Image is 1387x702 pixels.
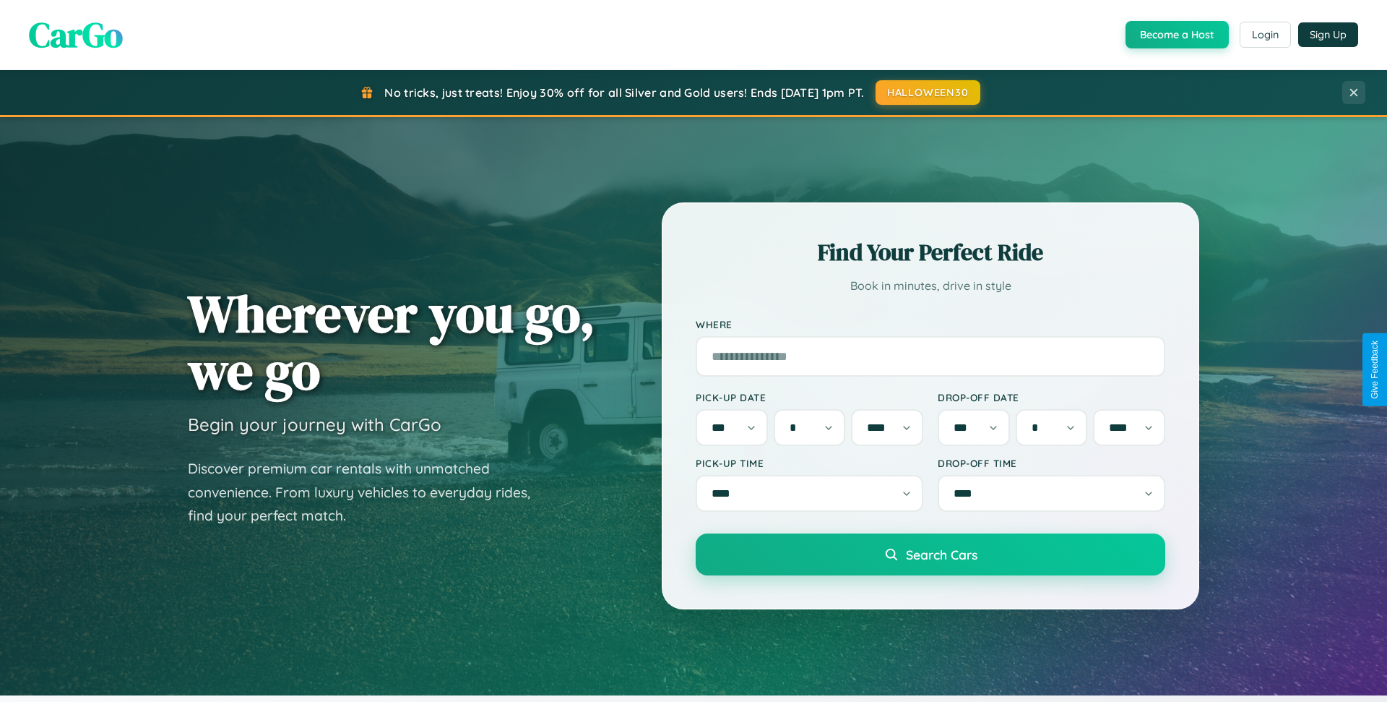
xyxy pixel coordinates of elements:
[696,391,923,403] label: Pick-up Date
[696,275,1165,296] p: Book in minutes, drive in style
[1240,22,1291,48] button: Login
[29,11,123,59] span: CarGo
[1370,341,1380,399] div: Give Feedback
[876,80,980,105] button: HALLOWEEN30
[906,547,977,562] span: Search Cars
[938,457,1165,469] label: Drop-off Time
[188,457,549,528] p: Discover premium car rentals with unmatched convenience. From luxury vehicles to everyday rides, ...
[696,457,923,469] label: Pick-up Time
[384,85,864,100] span: No tricks, just treats! Enjoy 30% off for all Silver and Gold users! Ends [DATE] 1pm PT.
[696,236,1165,268] h2: Find Your Perfect Ride
[696,534,1165,575] button: Search Cars
[938,391,1165,403] label: Drop-off Date
[1298,22,1358,47] button: Sign Up
[188,414,441,435] h3: Begin your journey with CarGo
[1125,21,1229,48] button: Become a Host
[188,285,595,399] h1: Wherever you go, we go
[696,318,1165,330] label: Where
